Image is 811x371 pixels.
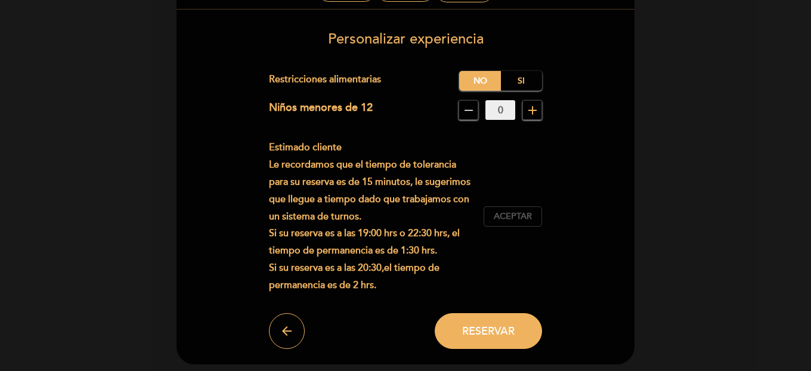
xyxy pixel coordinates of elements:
div: Restricciones alimentarias [269,71,460,91]
span: Aceptar [494,211,532,223]
div: Estimado cliente Le recordamos que el tiempo de tolerancia para su reserva es de 15 minutos, le s... [269,139,484,293]
span: Personalizar experiencia [328,30,484,48]
span: Reservar [462,324,515,338]
label: Si [500,71,542,91]
i: arrow_back [280,324,294,338]
button: Reservar [435,313,542,349]
button: Aceptar [484,206,542,227]
button: arrow_back [269,313,305,349]
i: remove [462,103,476,118]
i: add [525,103,540,118]
div: Niños menores de 12 [269,100,373,120]
label: No [459,71,501,91]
